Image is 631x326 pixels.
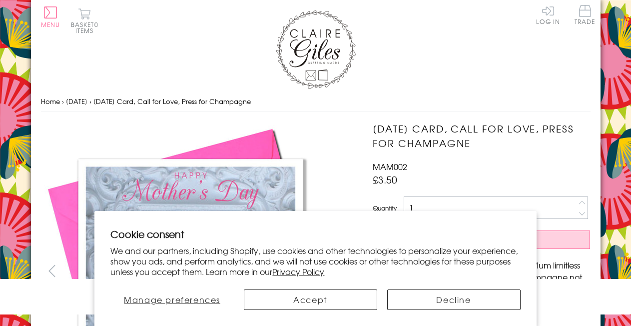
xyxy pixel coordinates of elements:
span: £3.50 [373,172,397,186]
h1: [DATE] Card, Call for Love, Press for Champagne [373,121,590,150]
span: Manage preferences [124,293,220,305]
a: [DATE] [66,96,87,106]
span: 0 items [75,20,98,35]
span: [DATE] Card, Call for Love, Press for Champagne [93,96,251,106]
a: Privacy Policy [272,265,324,277]
button: prev [41,259,63,282]
button: Manage preferences [110,289,233,310]
span: › [62,96,64,106]
button: Decline [387,289,521,310]
a: Trade [575,5,596,26]
span: Menu [41,20,60,29]
span: › [89,96,91,106]
button: Accept [244,289,377,310]
p: We and our partners, including Shopify, use cookies and other technologies to personalize your ex... [110,245,520,276]
a: Home [41,96,60,106]
img: Claire Giles Greetings Cards [276,10,356,89]
span: Trade [575,5,596,24]
button: Menu [41,6,60,27]
button: Basket0 items [71,8,98,33]
span: MAM002 [373,160,407,172]
nav: breadcrumbs [41,91,591,112]
label: Quantity [373,203,397,212]
a: Log In [536,5,560,24]
h2: Cookie consent [110,227,520,241]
